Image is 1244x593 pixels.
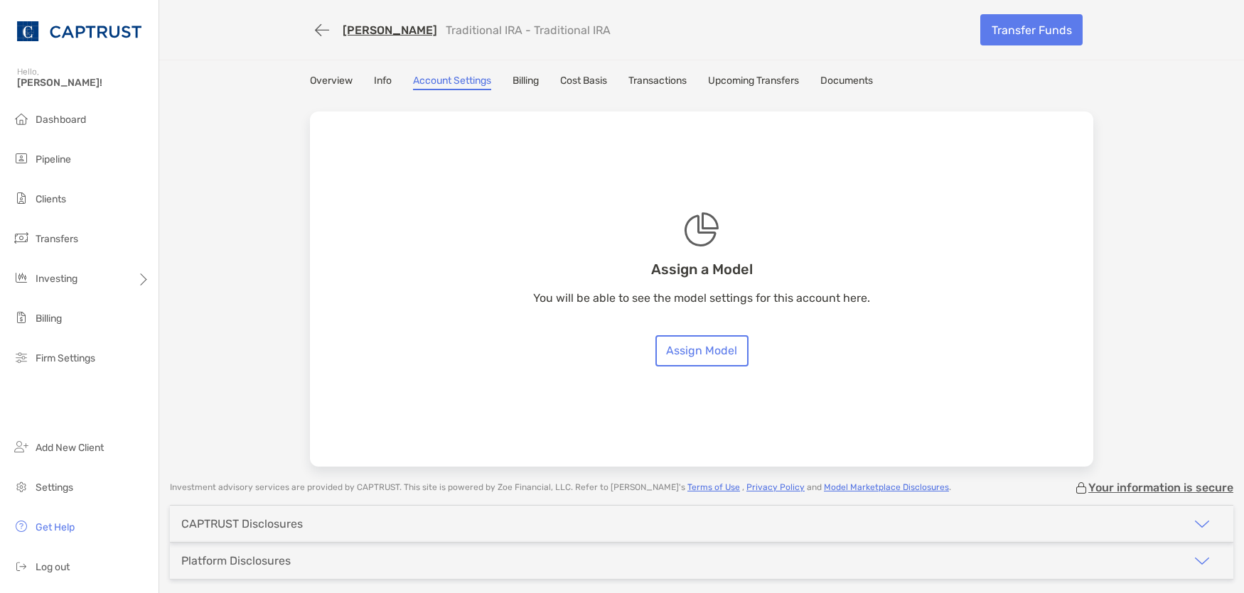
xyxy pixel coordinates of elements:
span: Add New Client [36,442,104,454]
img: dashboard icon [13,110,30,127]
p: You will be able to see the model settings for this account here. [533,289,870,307]
a: Assign Model [655,335,749,366]
div: CAPTRUST Disclosures [181,517,303,531]
p: Investment advisory services are provided by CAPTRUST . This site is powered by Zoe Financial, LL... [170,482,951,493]
a: Model Marketplace Disclosures [824,482,949,492]
img: icon arrow [1194,516,1211,533]
img: firm-settings icon [13,349,30,366]
img: transfers icon [13,229,30,246]
span: Pipeline [36,153,71,165]
img: CAPTRUST Logo [17,6,141,57]
span: Log out [36,561,70,573]
div: Platform Disclosures [181,554,291,567]
span: Transfers [36,233,78,245]
span: Firm Settings [36,352,95,364]
p: Your information is secure [1088,481,1233,494]
span: Dashboard [36,114,86,126]
img: settings icon [13,478,30,495]
a: Documents [820,75,873,90]
span: [PERSON_NAME]! [17,77,150,89]
a: Cost Basis [560,75,607,90]
img: clients icon [13,190,30,207]
a: Account Settings [413,75,491,90]
a: Transfer Funds [980,14,1083,45]
img: pipeline icon [13,150,30,167]
a: Overview [310,75,353,90]
span: Settings [36,482,73,494]
a: Billing [513,75,539,90]
img: icon arrow [1194,553,1211,570]
a: Transactions [628,75,687,90]
span: Get Help [36,521,75,533]
img: add_new_client icon [13,438,30,455]
p: Traditional IRA - Traditional IRA [446,23,611,37]
span: Clients [36,193,66,205]
a: [PERSON_NAME] [343,23,437,37]
h3: Assign a Model [651,261,753,278]
a: Privacy Policy [746,482,805,492]
img: investing icon [13,269,30,286]
img: logout icon [13,557,30,575]
span: Billing [36,312,62,325]
a: Upcoming Transfers [708,75,799,90]
img: get-help icon [13,518,30,535]
span: Investing [36,273,77,285]
a: Terms of Use [687,482,740,492]
a: Info [374,75,392,90]
img: billing icon [13,309,30,326]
